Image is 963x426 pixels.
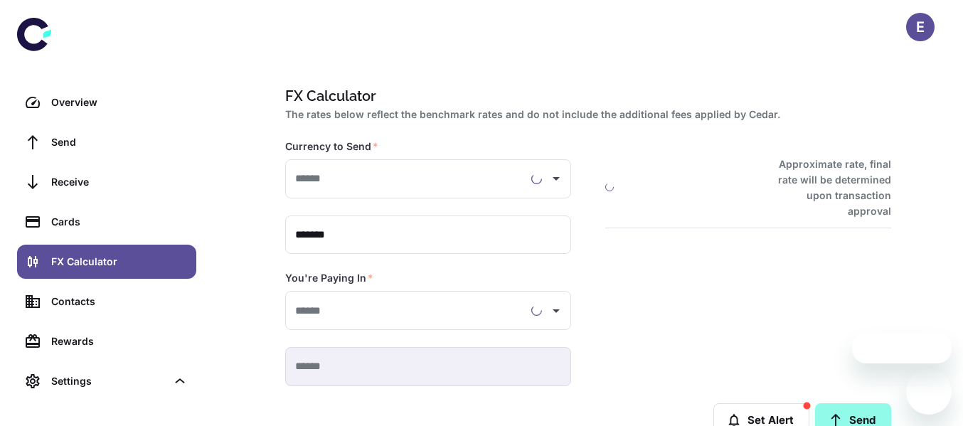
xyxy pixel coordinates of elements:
[852,332,952,363] iframe: Message from company
[17,165,196,199] a: Receive
[17,364,196,398] div: Settings
[906,369,952,415] iframe: Button to launch messaging window
[17,125,196,159] a: Send
[546,301,566,321] button: Open
[546,169,566,188] button: Open
[51,254,188,270] div: FX Calculator
[906,13,935,41] button: E
[51,174,188,190] div: Receive
[51,214,188,230] div: Cards
[17,284,196,319] a: Contacts
[17,205,196,239] a: Cards
[51,373,166,389] div: Settings
[285,85,885,107] h1: FX Calculator
[51,334,188,349] div: Rewards
[51,95,188,110] div: Overview
[51,294,188,309] div: Contacts
[285,139,378,154] label: Currency to Send
[17,324,196,358] a: Rewards
[762,156,891,219] h6: Approximate rate, final rate will be determined upon transaction approval
[17,85,196,119] a: Overview
[51,134,188,150] div: Send
[17,245,196,279] a: FX Calculator
[285,271,373,285] label: You're Paying In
